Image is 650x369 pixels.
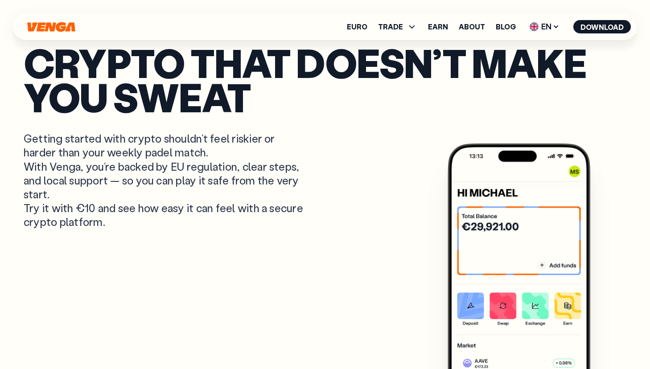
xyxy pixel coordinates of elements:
[573,20,631,33] button: Download
[24,45,626,114] p: Crypto that doesn’t make you sweat
[459,23,485,30] a: About
[24,131,305,229] p: Getting started with crypto shouldn’t feel riskier or harder than your weekly padel match. With V...
[347,23,367,30] a: Euro
[26,22,76,32] svg: Home
[527,20,563,34] span: EN
[428,23,448,30] a: Earn
[530,22,539,31] img: flag-uk
[378,23,403,30] span: TRADE
[378,21,417,32] span: TRADE
[496,23,516,30] a: Blog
